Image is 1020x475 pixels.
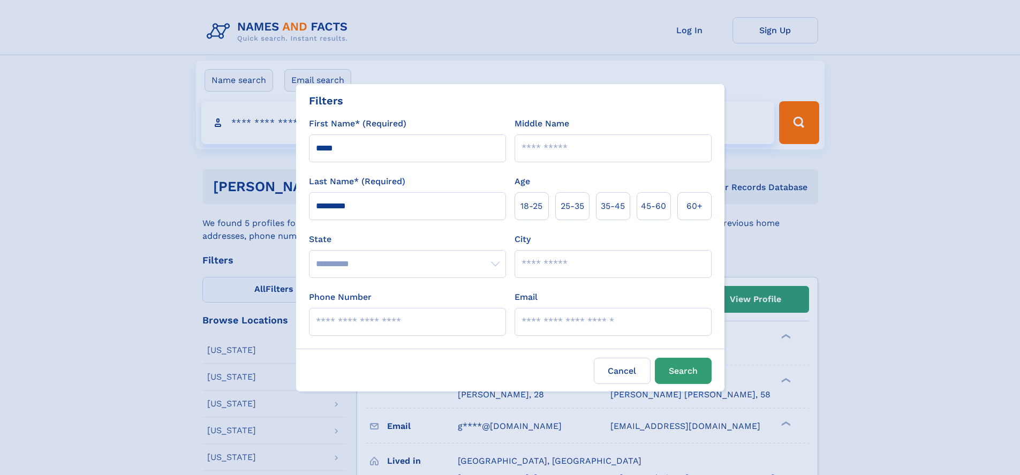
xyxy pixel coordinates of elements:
[309,175,405,188] label: Last Name* (Required)
[309,233,506,246] label: State
[309,117,406,130] label: First Name* (Required)
[655,358,712,384] button: Search
[515,291,538,304] label: Email
[515,175,530,188] label: Age
[594,358,651,384] label: Cancel
[641,200,666,213] span: 45‑60
[309,93,343,109] div: Filters
[520,200,542,213] span: 18‑25
[686,200,702,213] span: 60+
[515,117,569,130] label: Middle Name
[561,200,584,213] span: 25‑35
[601,200,625,213] span: 35‑45
[309,291,372,304] label: Phone Number
[515,233,531,246] label: City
